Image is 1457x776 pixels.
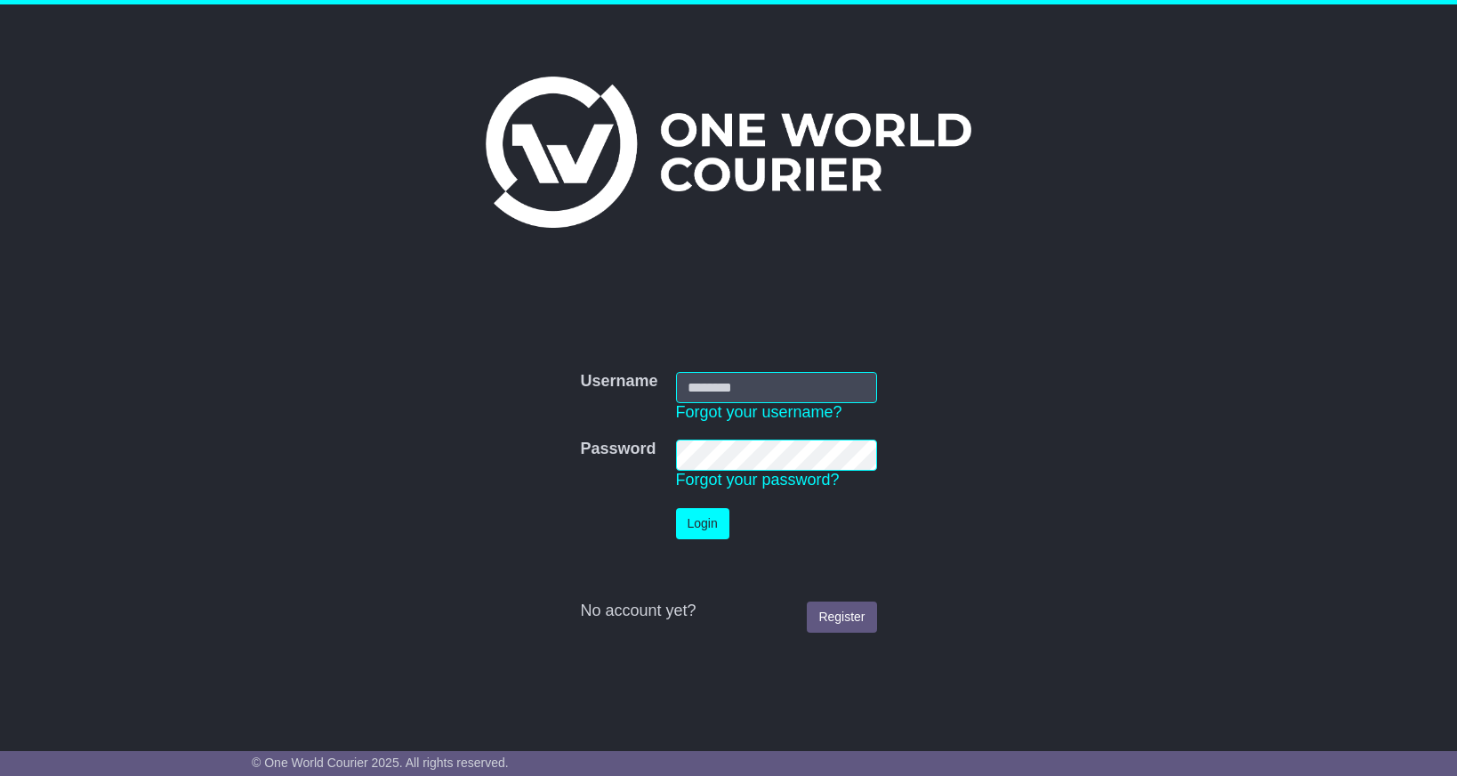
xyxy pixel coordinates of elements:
[486,77,971,228] img: One World
[580,440,656,459] label: Password
[580,372,657,392] label: Username
[676,508,729,539] button: Login
[807,602,876,633] a: Register
[580,602,876,621] div: No account yet?
[676,471,840,489] a: Forgot your password?
[252,756,509,770] span: © One World Courier 2025. All rights reserved.
[676,403,842,421] a: Forgot your username?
